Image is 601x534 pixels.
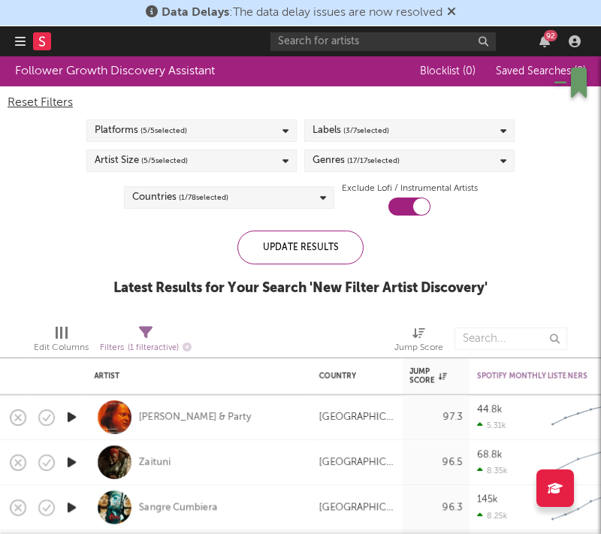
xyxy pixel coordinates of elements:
button: Saved Searches (2) [491,65,586,77]
div: 8.25k [477,511,508,520]
span: ( 17 / 17 selected) [347,152,400,170]
div: 96.5 [409,454,462,472]
div: Spotify Monthly Listeners [477,372,590,381]
div: [GEOGRAPHIC_DATA] [319,499,394,517]
div: Jump Score [394,320,443,364]
a: Sangre Cumbiera [139,501,217,514]
div: 145k [477,495,498,505]
div: Filters [100,339,192,358]
button: 92 [539,35,550,47]
span: ( 0 ) [463,66,476,77]
div: 92 [544,30,557,41]
input: Search... [455,327,567,350]
div: Countries [132,189,228,207]
span: Dismiss [447,7,456,19]
div: Reset Filters [8,94,593,112]
div: Edit Columns [34,320,89,364]
a: Zaituni [139,456,171,469]
span: ( 1 / 78 selected) [179,189,228,207]
div: 5.31k [477,421,506,430]
span: ( 5 / 5 selected) [141,152,188,170]
div: [GEOGRAPHIC_DATA] [319,454,394,472]
span: ( 5 / 5 selected) [140,122,187,140]
div: Country [319,372,387,381]
div: Artist [94,372,297,381]
div: [GEOGRAPHIC_DATA] [319,409,394,427]
input: Search for artists [270,32,496,51]
span: ( 1 filter active) [128,344,179,352]
div: Genres [313,152,400,170]
span: ( 3 / 7 selected) [343,122,389,140]
div: Jump Score [409,367,447,385]
span: Blocklist [420,66,476,77]
div: Jump Score [394,339,443,357]
a: [PERSON_NAME] & Party [139,411,252,424]
label: Exclude Lofi / Instrumental Artists [342,180,478,198]
div: Update Results [237,231,364,264]
div: Filters(1 filter active) [100,320,192,364]
div: 44.8k [477,405,503,415]
div: 96.3 [409,499,462,517]
div: Latest Results for Your Search ' New Filter Artist Discovery ' [113,279,488,297]
span: Saved Searches [496,66,586,77]
span: : The data delay issues are now resolved [162,7,442,19]
span: Data Delays [162,7,229,19]
div: Labels [313,122,389,140]
div: 68.8k [477,450,503,460]
div: Platforms [95,122,187,140]
div: Edit Columns [34,339,89,357]
div: Artist Size [95,152,188,170]
div: 8.35k [477,466,508,475]
div: Follower Growth Discovery Assistant [15,62,215,80]
div: 97.3 [409,409,462,427]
